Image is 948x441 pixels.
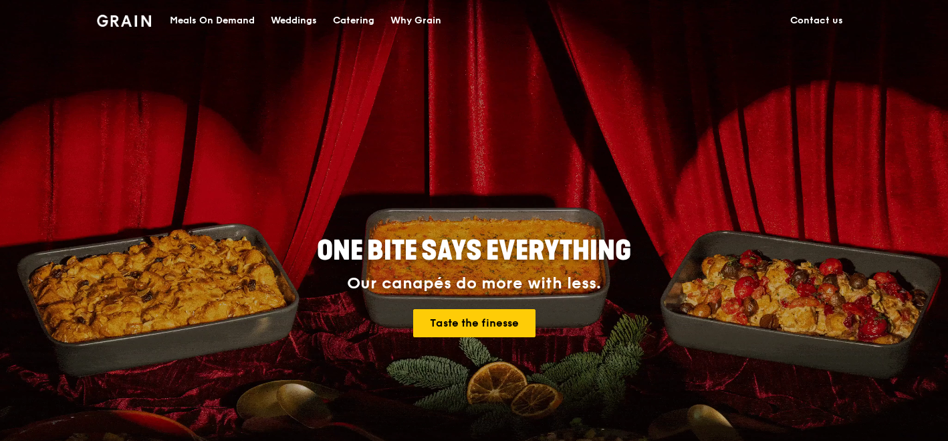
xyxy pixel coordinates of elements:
[413,309,536,337] a: Taste the finesse
[382,1,449,41] a: Why Grain
[390,1,441,41] div: Why Grain
[333,1,374,41] div: Catering
[97,15,151,27] img: Grain
[782,1,851,41] a: Contact us
[325,1,382,41] a: Catering
[317,235,631,267] span: ONE BITE SAYS EVERYTHING
[170,1,255,41] div: Meals On Demand
[233,274,715,293] div: Our canapés do more with less.
[271,1,317,41] div: Weddings
[263,1,325,41] a: Weddings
